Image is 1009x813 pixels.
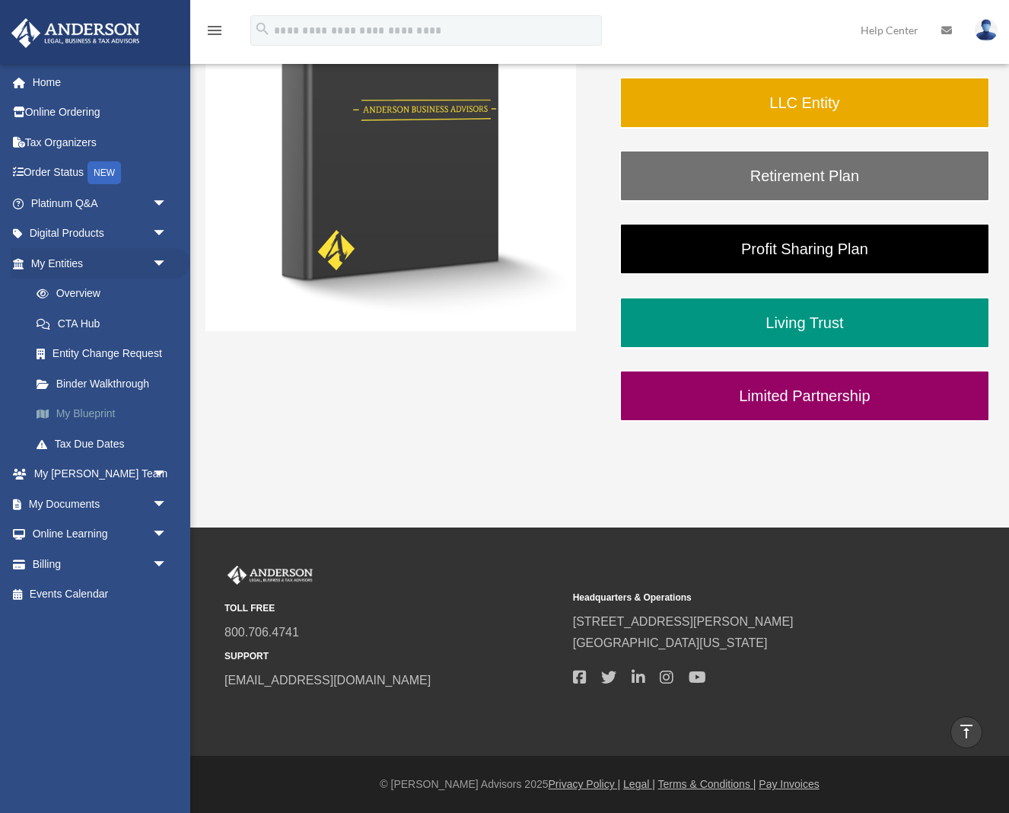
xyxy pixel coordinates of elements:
[11,127,190,158] a: Tax Organizers
[21,279,190,309] a: Overview
[224,649,562,665] small: SUPPORT
[573,615,794,628] a: [STREET_ADDRESS][PERSON_NAME]
[11,188,190,218] a: Platinum Q&Aarrow_drop_down
[759,778,819,790] a: Pay Invoices
[619,297,990,349] a: Living Trust
[975,19,998,41] img: User Pic
[152,549,183,580] span: arrow_drop_down
[21,368,183,399] a: Binder Walkthrough
[11,248,190,279] a: My Entitiesarrow_drop_down
[21,339,190,369] a: Entity Change Request
[152,489,183,520] span: arrow_drop_down
[224,566,316,585] img: Anderson Advisors Platinum Portal
[11,519,190,550] a: Online Learningarrow_drop_down
[11,549,190,579] a: Billingarrow_drop_down
[573,636,768,649] a: [GEOGRAPHIC_DATA][US_STATE]
[623,778,655,790] a: Legal |
[11,67,190,97] a: Home
[11,158,190,189] a: Order StatusNEW
[11,218,190,249] a: Digital Productsarrow_drop_down
[950,716,982,748] a: vertical_align_top
[152,248,183,279] span: arrow_drop_down
[224,601,562,617] small: TOLL FREE
[619,150,990,202] a: Retirement Plan
[619,77,990,129] a: LLC Entity
[619,223,990,275] a: Profit Sharing Plan
[549,778,621,790] a: Privacy Policy |
[152,188,183,219] span: arrow_drop_down
[7,18,145,48] img: Anderson Advisors Platinum Portal
[11,97,190,128] a: Online Ordering
[21,308,190,339] a: CTA Hub
[190,775,1009,794] div: © [PERSON_NAME] Advisors 2025
[205,21,224,40] i: menu
[152,459,183,490] span: arrow_drop_down
[205,27,224,40] a: menu
[21,429,190,459] a: Tax Due Dates
[224,626,299,639] a: 800.706.4741
[224,674,431,687] a: [EMAIL_ADDRESS][DOMAIN_NAME]
[152,519,183,550] span: arrow_drop_down
[573,590,911,606] small: Headquarters & Operations
[11,489,190,519] a: My Documentsarrow_drop_down
[254,21,271,37] i: search
[619,370,990,422] a: Limited Partnership
[11,459,190,489] a: My [PERSON_NAME] Teamarrow_drop_down
[88,161,121,184] div: NEW
[152,218,183,250] span: arrow_drop_down
[658,778,756,790] a: Terms & Conditions |
[21,399,190,429] a: My Blueprint
[11,579,190,610] a: Events Calendar
[957,722,976,741] i: vertical_align_top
